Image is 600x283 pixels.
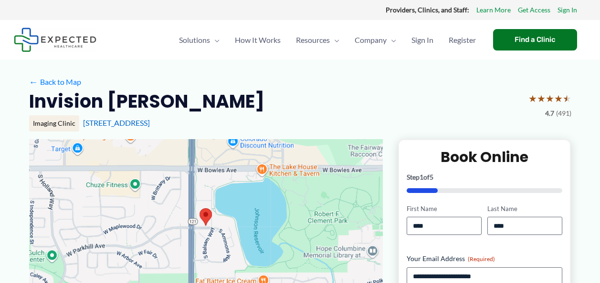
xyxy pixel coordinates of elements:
[235,23,281,57] span: How It Works
[355,23,387,57] span: Company
[29,90,264,113] h2: Invision [PERSON_NAME]
[29,77,38,86] span: ←
[330,23,339,57] span: Menu Toggle
[493,29,577,51] a: Find a Clinic
[449,23,476,57] span: Register
[29,115,79,131] div: Imaging Clinic
[528,90,537,107] span: ★
[347,23,404,57] a: CompanyMenu Toggle
[179,23,210,57] span: Solutions
[411,23,433,57] span: Sign In
[407,174,563,181] p: Step of
[556,107,571,120] span: (491)
[14,28,96,52] img: Expected Healthcare Logo - side, dark font, small
[558,4,577,16] a: Sign In
[554,90,563,107] span: ★
[476,4,511,16] a: Learn More
[441,23,484,57] a: Register
[430,173,433,181] span: 5
[407,204,482,213] label: First Name
[171,23,484,57] nav: Primary Site Navigation
[296,23,330,57] span: Resources
[386,6,469,14] strong: Providers, Clinics, and Staff:
[387,23,396,57] span: Menu Toggle
[545,107,554,120] span: 4.7
[537,90,546,107] span: ★
[468,255,495,263] span: (Required)
[227,23,288,57] a: How It Works
[546,90,554,107] span: ★
[404,23,441,57] a: Sign In
[407,254,563,263] label: Your Email Address
[288,23,347,57] a: ResourcesMenu Toggle
[407,148,563,166] h2: Book Online
[83,118,150,127] a: [STREET_ADDRESS]
[210,23,220,57] span: Menu Toggle
[171,23,227,57] a: SolutionsMenu Toggle
[420,173,423,181] span: 1
[29,75,81,89] a: ←Back to Map
[563,90,571,107] span: ★
[518,4,550,16] a: Get Access
[487,204,562,213] label: Last Name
